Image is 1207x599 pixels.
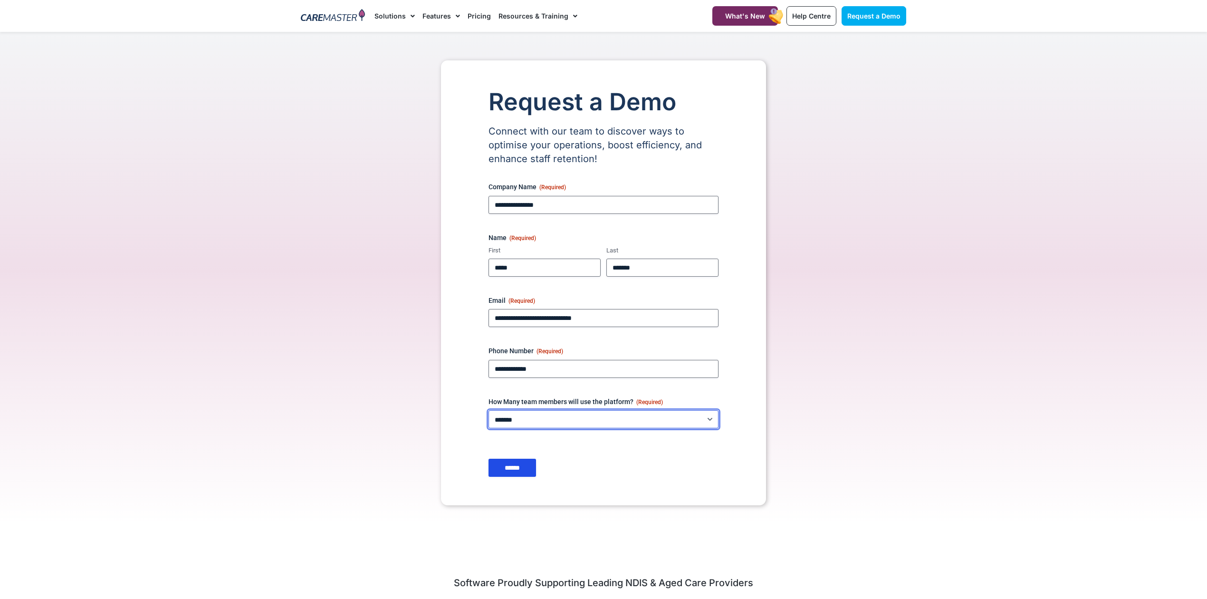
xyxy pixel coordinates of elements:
[301,577,906,589] h2: Software Proudly Supporting Leading NDIS & Aged Care Providers
[842,6,906,26] a: Request a Demo
[301,9,365,23] img: CareMaster Logo
[712,6,778,26] a: What's New
[489,125,718,166] p: Connect with our team to discover ways to optimise your operations, boost efficiency, and enhance...
[792,12,831,20] span: Help Centre
[636,399,663,406] span: (Required)
[786,6,836,26] a: Help Centre
[489,346,718,356] label: Phone Number
[489,89,718,115] h1: Request a Demo
[847,12,900,20] span: Request a Demo
[606,246,718,255] label: Last
[509,235,536,242] span: (Required)
[489,397,718,406] label: How Many team members will use the platform?
[489,182,718,192] label: Company Name
[508,298,535,304] span: (Required)
[489,296,718,305] label: Email
[725,12,765,20] span: What's New
[489,233,536,242] legend: Name
[539,184,566,191] span: (Required)
[536,348,563,355] span: (Required)
[489,246,601,255] label: First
